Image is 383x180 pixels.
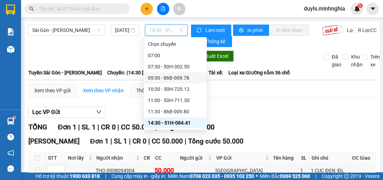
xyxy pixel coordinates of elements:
div: 14:30 - 51H-084.41 [148,119,203,127]
span: | [185,137,186,145]
span: Đã giao [329,53,344,68]
div: 10:30 - 50H-720.12 [148,85,203,93]
span: plus [144,6,149,11]
span: [PERSON_NAME] [28,137,80,145]
input: Tìm tên, số ĐT hoặc mã đơn [39,5,121,13]
div: 07:00 [148,52,203,59]
span: CC 50.000 [152,137,183,145]
img: logo-vxr [6,5,15,15]
span: Lọc VP Gửi [32,108,60,116]
span: Loại xe: Giường nằm 36 chỗ [228,69,290,76]
sup: 1 [13,116,15,119]
span: CR 0 [101,123,115,131]
span: Miền Bắc [260,172,310,180]
div: 07:30 - 50H-302.50 [148,63,203,71]
div: [GEOGRAPHIC_DATA] [215,167,269,174]
span: printer [239,28,245,33]
span: In phơi [247,26,264,34]
span: Cung cấp máy in - giấy in: [111,172,166,180]
button: bar-chartThống kê [191,36,232,47]
img: 9k= [322,25,342,36]
span: search [29,6,34,11]
span: Xuất Excel [205,52,228,60]
span: Miền Nam [168,172,254,180]
span: | [148,137,150,145]
button: caret-down [367,3,379,15]
strong: 0369 525 060 [280,173,310,179]
th: ĐC Giao [350,152,376,164]
input: 11/10/2025 [115,26,129,34]
span: 14:30 - 51H-084.41 [149,25,183,35]
span: TỔNG [28,123,47,131]
span: question-circle [7,134,14,140]
span: SL 1 [82,123,95,131]
span: | [97,123,99,131]
span: Kho nhận [348,53,365,68]
span: aim [177,6,182,11]
div: Chọn chuyến [144,39,207,50]
th: Tên hàng [271,152,299,164]
img: warehouse-icon [7,46,14,53]
span: | [117,123,119,131]
span: | [110,137,112,145]
span: Tài xế: [208,69,223,76]
span: caret-down [370,6,376,12]
div: 1 [300,167,308,174]
span: | [105,172,106,180]
div: THỌ 0908094904 [96,167,141,174]
span: down [96,109,102,115]
img: warehouse-icon [7,118,14,125]
button: In đơn chọn [271,25,309,36]
span: 1 [359,3,361,8]
span: sync [197,28,203,33]
span: Chuyến: (14:30 [DATE]) [107,69,158,76]
span: Lọc CR [344,26,362,34]
button: aim [173,3,185,15]
span: ⚪️ [256,175,258,178]
span: | [78,123,80,131]
sup: 1 [358,3,363,8]
span: message [7,165,14,172]
span: Người gửi [180,154,207,162]
button: file-add [157,3,169,15]
span: copyright [344,174,349,179]
td: Sài Gòn [214,164,271,178]
span: CR 0 [132,137,146,145]
span: Thống kê [205,38,226,45]
div: 09:30 - 86B-009.78 [148,74,203,82]
strong: 1900 633 818 [70,173,100,179]
th: Ghi chú [310,152,350,164]
span: Tổng cước 50.000 [188,137,244,145]
button: syncLàm mới [191,25,231,36]
img: icon-new-feature [354,6,360,12]
button: Lọc VP Gửi [28,107,105,118]
div: 1 CỤC ĐEN -ĐL [311,167,349,174]
th: STT [46,152,66,164]
span: Nơi lấy [68,154,87,162]
span: file-add [160,6,165,11]
strong: 0708 023 035 - 0935 103 250 [190,173,254,179]
button: printerIn phơi [233,25,269,36]
button: plus [141,3,153,15]
th: CR [142,152,153,164]
span: | [315,172,316,180]
span: notification [7,149,14,156]
span: Đơn 1 [90,137,109,145]
b: Tuyến: Sài Gòn - [PERSON_NAME] [28,70,102,75]
span: Đơn 1 [58,123,76,131]
div: Xem theo VP gửi [34,87,70,94]
span: Hỗ trợ kỹ thuật: [35,172,100,180]
span: Làm mới [205,26,226,34]
div: Thống kê [136,87,156,94]
span: Người nhận [96,154,135,162]
th: CC [153,152,178,164]
div: 11:00 - 50H-711.30 [148,96,203,104]
img: solution-icon [7,28,14,35]
div: Xem theo VP nhận [83,87,124,94]
div: 50.000 [155,166,177,175]
span: Lọc CC [360,26,378,34]
span: | [129,137,131,145]
span: CC 50.000 [121,123,153,131]
span: Trên xe [368,53,383,68]
span: SL 1 [114,137,127,145]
